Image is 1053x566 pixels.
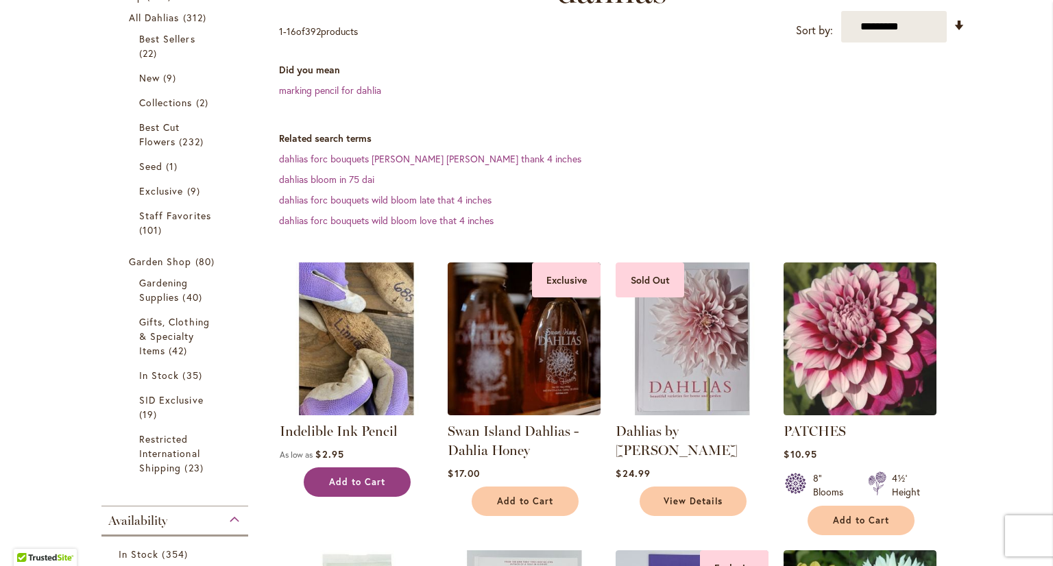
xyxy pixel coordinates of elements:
span: Add to Cart [329,476,385,488]
div: Sold Out [616,262,684,297]
a: Best Cut Flowers [139,120,214,149]
a: In Stock 354 [119,547,234,561]
a: dahlias bloom in 75 dai [279,173,374,186]
a: Dahlias by Naomi Slade - FRONT Sold Out [616,405,768,418]
span: $10.95 [784,447,816,460]
span: Garden Shop [129,255,192,268]
span: 9 [187,184,204,198]
a: Dahlias by [PERSON_NAME] [616,423,738,458]
span: 1 [166,159,181,173]
span: $24.99 [616,467,650,480]
span: In Stock [119,547,158,561]
a: Patches [784,405,936,418]
span: 40 [182,290,205,304]
span: Gifts, Clothing & Specialty Items [139,315,210,357]
div: 8" Blooms [813,471,851,499]
a: Gardening Supplies [139,275,214,304]
span: Best Sellers [139,32,195,45]
div: Exclusive [532,262,601,297]
button: Add to Cart [304,467,411,497]
span: 35 [182,368,205,382]
span: 16 [287,25,296,38]
span: 232 [179,134,206,149]
span: 312 [183,10,210,25]
span: Collections [139,96,193,109]
span: 23 [184,460,206,475]
span: Add to Cart [833,515,889,526]
a: dahlias forc bouquets [PERSON_NAME] [PERSON_NAME] thank 4 inches [279,152,581,165]
a: Indelible Ink Pencil [280,423,398,439]
span: 22 [139,46,160,60]
span: 392 [305,25,321,38]
span: 9 [163,71,180,85]
span: 2 [196,95,212,110]
a: PATCHES [784,423,846,439]
a: Staff Favorites [139,208,214,237]
a: All Dahlias [129,10,224,25]
img: Indelible Ink Pencil [280,262,433,415]
a: View Details [640,487,747,516]
span: Gardening Supplies [139,276,188,304]
a: Garden Shop [129,254,224,269]
a: Restricted International Shipping [139,432,214,475]
a: Collections [139,95,214,110]
span: Seed [139,160,162,173]
span: Restricted International Shipping [139,432,200,474]
a: Indelible Ink Pencil [280,405,433,418]
span: SID Exclusive [139,393,204,406]
span: 1 [279,25,283,38]
button: Add to Cart [808,506,915,535]
dt: Did you mean [279,63,965,77]
p: - of products [279,21,358,42]
span: 101 [139,223,165,237]
dt: Related search terms [279,132,965,145]
a: New [139,71,214,85]
a: Best Sellers [139,32,214,60]
a: In Stock [139,368,214,382]
a: Swan Island Dahlias - Dahlia Honey [448,423,579,458]
a: SID Exclusive [139,393,214,421]
span: 42 [169,343,191,358]
a: Swan Island Dahlias - Dahlia Honey Exclusive [448,405,601,418]
a: dahlias forc bouquets wild bloom love that 4 inches [279,214,494,227]
div: 4½' Height [892,471,920,499]
span: New [139,71,160,84]
img: Swan Island Dahlias - Dahlia Honey [448,262,601,415]
span: Staff Favorites [139,209,211,222]
a: Gifts, Clothing &amp; Specialty Items [139,315,214,358]
img: Patches [784,262,936,415]
span: Availability [108,513,167,528]
a: marking pencil for dahlia [279,84,381,97]
span: 80 [195,254,218,269]
label: Sort by: [796,18,833,43]
span: As low as [280,450,313,460]
span: Exclusive [139,184,183,197]
span: 354 [162,547,191,561]
span: 19 [139,407,160,421]
a: Seed [139,159,214,173]
a: dahlias forc bouquets wild bloom late that 4 inches [279,193,492,206]
span: View Details [664,495,723,507]
button: Add to Cart [472,487,579,516]
iframe: Launch Accessibility Center [10,517,49,556]
span: $2.95 [315,447,343,460]
span: Add to Cart [497,495,553,507]
img: Dahlias by Naomi Slade - FRONT [616,262,768,415]
span: Best Cut Flowers [139,121,180,148]
span: All Dahlias [129,11,180,24]
span: In Stock [139,369,179,382]
span: $17.00 [448,467,479,480]
a: Exclusive [139,184,214,198]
